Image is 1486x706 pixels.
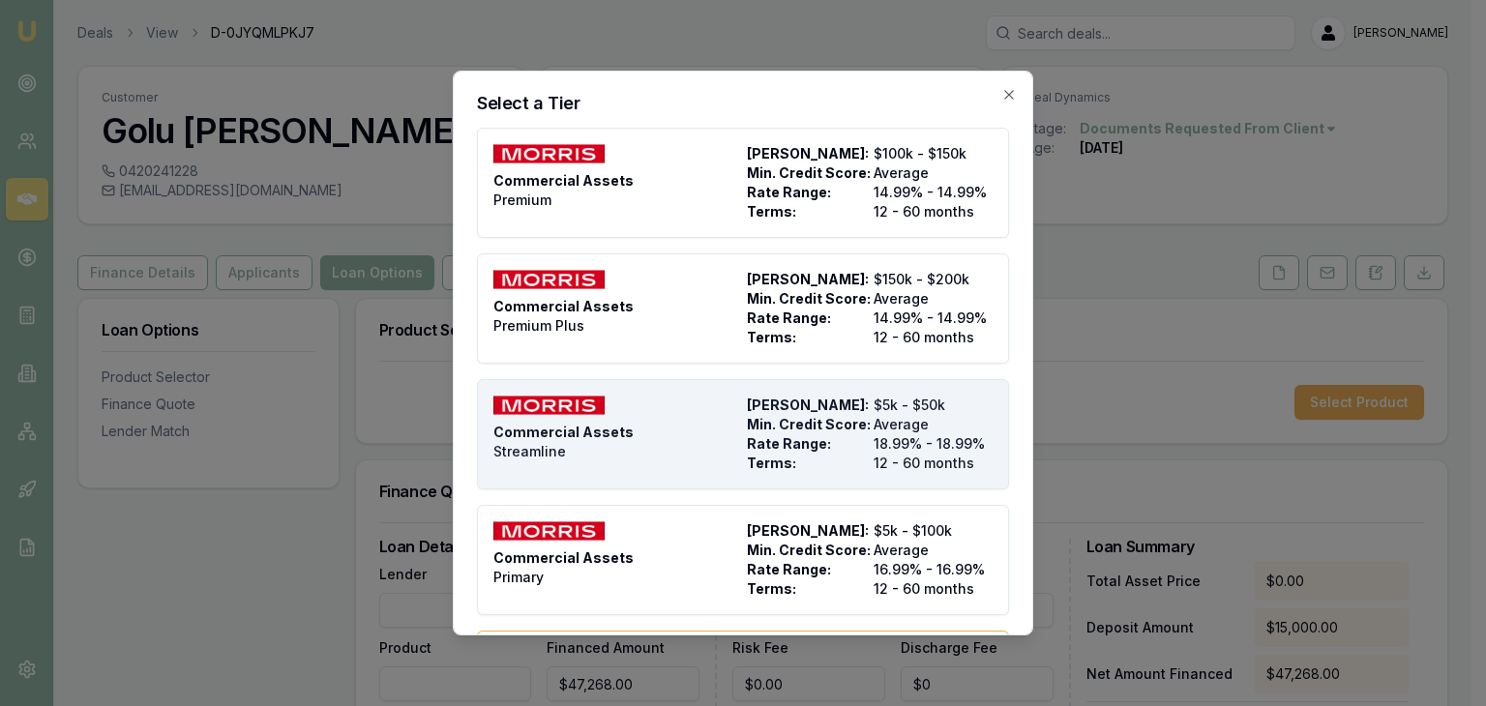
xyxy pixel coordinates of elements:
span: [PERSON_NAME]: [747,270,866,289]
span: Terms: [747,328,866,347]
span: Min. Credit Score: [747,541,866,560]
span: Primary [493,568,544,587]
span: Commercial Assets [493,171,634,191]
span: Premium [493,191,551,210]
h2: Select a Tier [477,95,1009,112]
span: 14.99% - 14.99% [874,309,993,328]
span: [PERSON_NAME]: [747,521,866,541]
span: Average [874,541,993,560]
button: morrisCommercial AssetsPrimary[PERSON_NAME]:$5k - $100kMin. Credit Score:AverageRate Range: 16.99... [477,505,1009,615]
span: Rate Range: [747,183,866,202]
img: morris [493,270,605,289]
span: 12 - 60 months [874,328,993,347]
button: morrisCommercial AssetsPremium[PERSON_NAME]:$100k - $150kMin. Credit Score:AverageRate Range: 14.... [477,128,1009,238]
span: 12 - 60 months [874,579,993,599]
span: 14.99% - 14.99% [874,183,993,202]
span: Rate Range: [747,309,866,328]
span: Commercial Assets [493,297,634,316]
span: Min. Credit Score: [747,163,866,183]
span: $5k - $100k [874,521,993,541]
span: Rate Range: [747,434,866,454]
span: Average [874,415,993,434]
span: [PERSON_NAME]: [747,144,866,163]
span: 18.99% - 18.99% [874,434,993,454]
span: $100k - $150k [874,144,993,163]
span: Min. Credit Score: [747,289,866,309]
span: $150k - $200k [874,270,993,289]
span: Terms: [747,202,866,221]
img: morris [493,521,605,541]
img: morris [493,144,605,163]
span: 12 - 60 months [874,454,993,473]
span: $5k - $50k [874,396,993,415]
span: [PERSON_NAME]: [747,396,866,415]
span: Min. Credit Score: [747,415,866,434]
span: Commercial Assets [493,548,634,568]
span: Commercial Assets [493,423,634,442]
button: morrisCommercial AssetsPremium Plus[PERSON_NAME]:$150k - $200kMin. Credit Score:AverageRate Range... [477,253,1009,364]
button: Back to Products [477,631,1009,665]
span: 16.99% - 16.99% [874,560,993,579]
span: Rate Range: [747,560,866,579]
span: Premium Plus [493,316,584,336]
span: Streamline [493,442,566,461]
button: morrisCommercial AssetsStreamline[PERSON_NAME]:$5k - $50kMin. Credit Score:AverageRate Range: 18.... [477,379,1009,489]
span: Terms: [747,579,866,599]
span: Terms: [747,454,866,473]
img: morris [493,396,605,415]
span: 12 - 60 months [874,202,993,221]
span: Average [874,289,993,309]
span: Average [874,163,993,183]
